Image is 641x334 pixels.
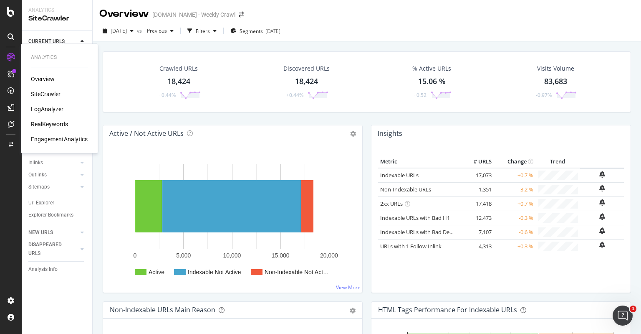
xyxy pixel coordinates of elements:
[28,7,86,14] div: Analytics
[28,158,78,167] a: Inlinks
[144,27,167,34] span: Previous
[149,269,164,275] text: Active
[460,156,494,168] th: # URLS
[227,24,284,38] button: Segments[DATE]
[599,213,605,220] div: bell-plus
[28,183,78,191] a: Sitemaps
[460,225,494,239] td: 7,107
[494,156,535,168] th: Change
[295,76,318,87] div: 18,424
[28,183,50,191] div: Sitemaps
[460,168,494,183] td: 17,073
[380,200,403,207] a: 2xx URLs
[599,185,605,191] div: bell-plus
[31,120,68,128] a: RealKeywords
[99,24,137,38] button: [DATE]
[167,76,190,87] div: 18,424
[28,228,78,237] a: NEW URLS
[31,105,63,113] a: LogAnalyzer
[28,158,43,167] div: Inlinks
[28,265,58,274] div: Analysis Info
[336,284,361,291] a: View More
[31,54,88,61] div: Analytics
[240,28,263,35] span: Segments
[110,156,353,286] svg: A chart.
[196,28,210,35] div: Filters
[630,306,636,312] span: 1
[414,92,426,99] div: +0.52
[110,306,215,314] div: Non-Indexable URLs Main Reason
[380,171,419,179] a: Indexable URLs
[378,306,517,314] div: HTML Tags Performance for Indexable URLs
[28,240,78,258] a: DISAPPEARED URLS
[460,211,494,225] td: 12,473
[28,240,71,258] div: DISAPPEARED URLS
[418,76,446,87] div: 15.06 %
[31,90,61,98] a: SiteCrawler
[111,27,127,34] span: 2025 Aug. 14th
[494,239,535,253] td: +0.3 %
[380,186,431,193] a: Non-Indexable URLs
[188,269,241,275] text: Indexable Not Active
[159,64,198,73] div: Crawled URLs
[28,211,86,219] a: Explorer Bookmarks
[144,24,177,38] button: Previous
[134,252,137,259] text: 0
[599,242,605,248] div: bell-plus
[28,37,65,46] div: CURRENT URLS
[31,75,55,83] a: Overview
[380,228,471,236] a: Indexable URLs with Bad Description
[599,199,605,206] div: bell-plus
[494,168,535,183] td: +0.7 %
[283,64,330,73] div: Discovered URLs
[137,27,144,34] span: vs
[31,135,88,143] a: EngagementAnalytics
[320,252,338,259] text: 20,000
[28,211,73,219] div: Explorer Bookmarks
[536,92,552,99] div: -0.97%
[223,252,241,259] text: 10,000
[109,128,184,139] h4: Active / Not Active URLs
[350,308,356,314] div: gear
[28,171,78,179] a: Outlinks
[28,171,47,179] div: Outlinks
[28,228,53,237] div: NEW URLS
[350,131,356,137] i: Options
[460,182,494,196] td: 1,351
[460,196,494,211] td: 17,418
[613,306,633,326] iframe: Intercom live chat
[537,64,574,73] div: Visits Volume
[28,199,86,207] a: Url Explorer
[28,265,86,274] a: Analysis Info
[494,211,535,225] td: -0.3 %
[176,252,191,259] text: 5,000
[494,225,535,239] td: -0.6 %
[272,252,290,259] text: 15,000
[28,37,78,46] a: CURRENT URLS
[152,10,235,19] div: [DOMAIN_NAME] - Weekly Crawl
[412,64,451,73] div: % Active URLs
[494,182,535,196] td: -3.2 %
[380,214,450,222] a: Indexable URLs with Bad H1
[265,28,280,35] div: [DATE]
[28,14,86,23] div: SiteCrawler
[535,156,580,168] th: Trend
[286,92,303,99] div: +0.44%
[599,171,605,178] div: bell-plus
[159,92,176,99] div: +0.44%
[378,128,402,139] h4: Insights
[494,196,535,211] td: +0.7 %
[265,269,329,275] text: Non-Indexable Not Act…
[184,24,220,38] button: Filters
[99,7,149,21] div: Overview
[28,199,54,207] div: Url Explorer
[380,242,442,250] a: URLs with 1 Follow Inlink
[599,227,605,234] div: bell-plus
[378,156,460,168] th: Metric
